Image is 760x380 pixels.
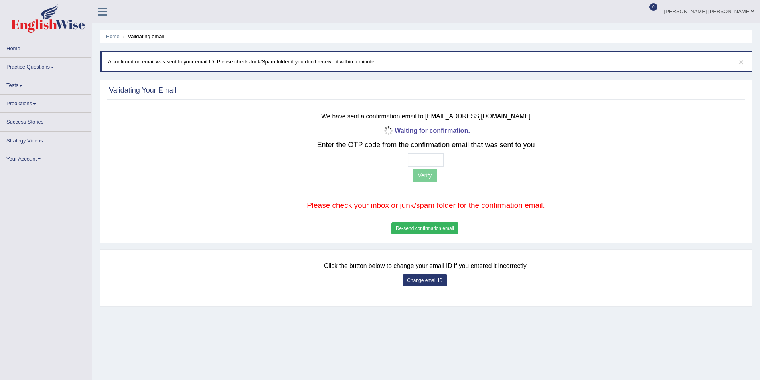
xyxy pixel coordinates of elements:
[382,127,470,134] b: Waiting for confirmation.
[0,76,91,92] a: Tests
[0,58,91,73] a: Practice Questions
[0,132,91,147] a: Strategy Videos
[0,150,91,165] a: Your Account
[121,33,164,40] li: Validating email
[321,113,531,120] small: We have sent a confirmation email to [EMAIL_ADDRESS][DOMAIN_NAME]
[739,58,744,66] button: ×
[391,222,458,234] button: Re-send confirmation email
[324,262,528,269] small: Click the button below to change your email ID if you entered it incorrectly.
[106,33,120,39] a: Home
[100,51,752,72] div: A confirmation email was sent to your email ID. Please check Junk/Spam folder if you don’t receiv...
[403,274,447,286] button: Change email ID
[162,200,689,211] p: Please check your inbox or junk/spam folder for the confirmation email.
[109,87,176,95] h2: Validating Your Email
[649,3,657,11] span: 0
[0,39,91,55] a: Home
[0,113,91,128] a: Success Stories
[0,95,91,110] a: Predictions
[162,141,689,149] h2: Enter the OTP code from the confirmation email that was sent to you
[382,124,395,137] img: icon-progress-circle-small.gif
